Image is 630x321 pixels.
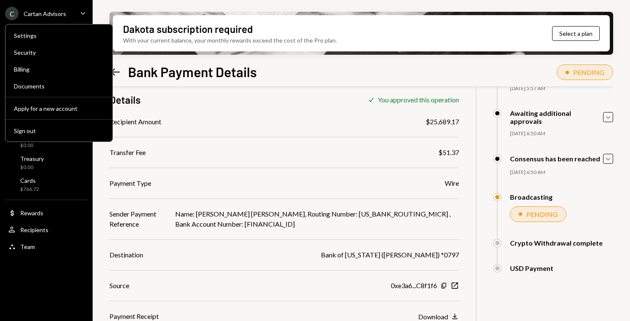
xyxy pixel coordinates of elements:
div: Settings [14,32,104,39]
a: Team [5,239,88,254]
div: Billing [14,66,104,73]
a: Security [9,45,109,60]
div: Bank of [US_STATE] ([PERSON_NAME]) *0797 [321,250,459,260]
div: $766.72 [20,186,39,193]
div: Team [20,243,35,250]
a: Documents [9,78,109,94]
div: Apply for a new account [14,105,104,112]
div: Download [418,313,448,321]
div: C [5,7,19,20]
div: Name: [PERSON_NAME] [PERSON_NAME], Routing Number: [US_BANK_ROUTING_MICR] , Bank Account Number: ... [175,209,459,229]
button: Select a plan [552,26,600,41]
div: Cards [20,177,39,184]
h1: Bank Payment Details [128,63,257,80]
div: Recipient Amount [109,117,161,127]
div: Wire [445,178,459,188]
div: Source [109,281,129,291]
div: 0xe3a6...C8f1f6 [391,281,437,291]
a: Recipients [5,222,88,237]
button: Apply for a new account [9,101,109,116]
a: Rewards [5,205,88,220]
div: Sender Payment Reference [109,209,165,229]
div: Payment Type [109,178,151,188]
div: $0.00 [20,142,40,149]
a: Cards$766.72 [5,174,88,195]
div: PENDING [573,68,604,76]
div: Consensus has been reached [510,155,600,163]
a: Settings [9,28,109,43]
div: Documents [14,83,104,90]
button: Sign out [9,123,109,139]
div: Treasury [20,155,44,162]
div: [DATE] 6:50 AM [510,169,613,176]
div: You approved this operation [378,96,459,104]
div: USD Payment [510,264,553,272]
div: [DATE] 5:57 AM [510,85,613,92]
div: $25,689.17 [426,117,459,127]
div: Dakota subscription required [123,22,253,36]
div: Rewards [20,209,43,217]
div: Crypto Withdrawal complete [510,239,603,247]
h3: Details [109,93,141,107]
div: With your current balance, your monthly rewards exceed the cost of the Pro plan. [123,36,337,45]
div: Cartan Advisors [24,10,66,17]
div: Destination [109,250,143,260]
div: Broadcasting [510,193,553,201]
div: Awaiting additional approvals [510,109,603,125]
div: PENDING [526,210,558,218]
div: [DATE] 6:50 AM [510,130,613,137]
a: Treasury$0.00 [5,152,88,173]
div: $0.00 [20,164,44,171]
a: Billing [9,62,109,77]
div: Security [14,49,104,56]
div: $51.37 [438,147,459,158]
div: Transfer Fee [109,147,146,158]
div: Sign out [14,127,104,134]
div: Recipients [20,226,48,233]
